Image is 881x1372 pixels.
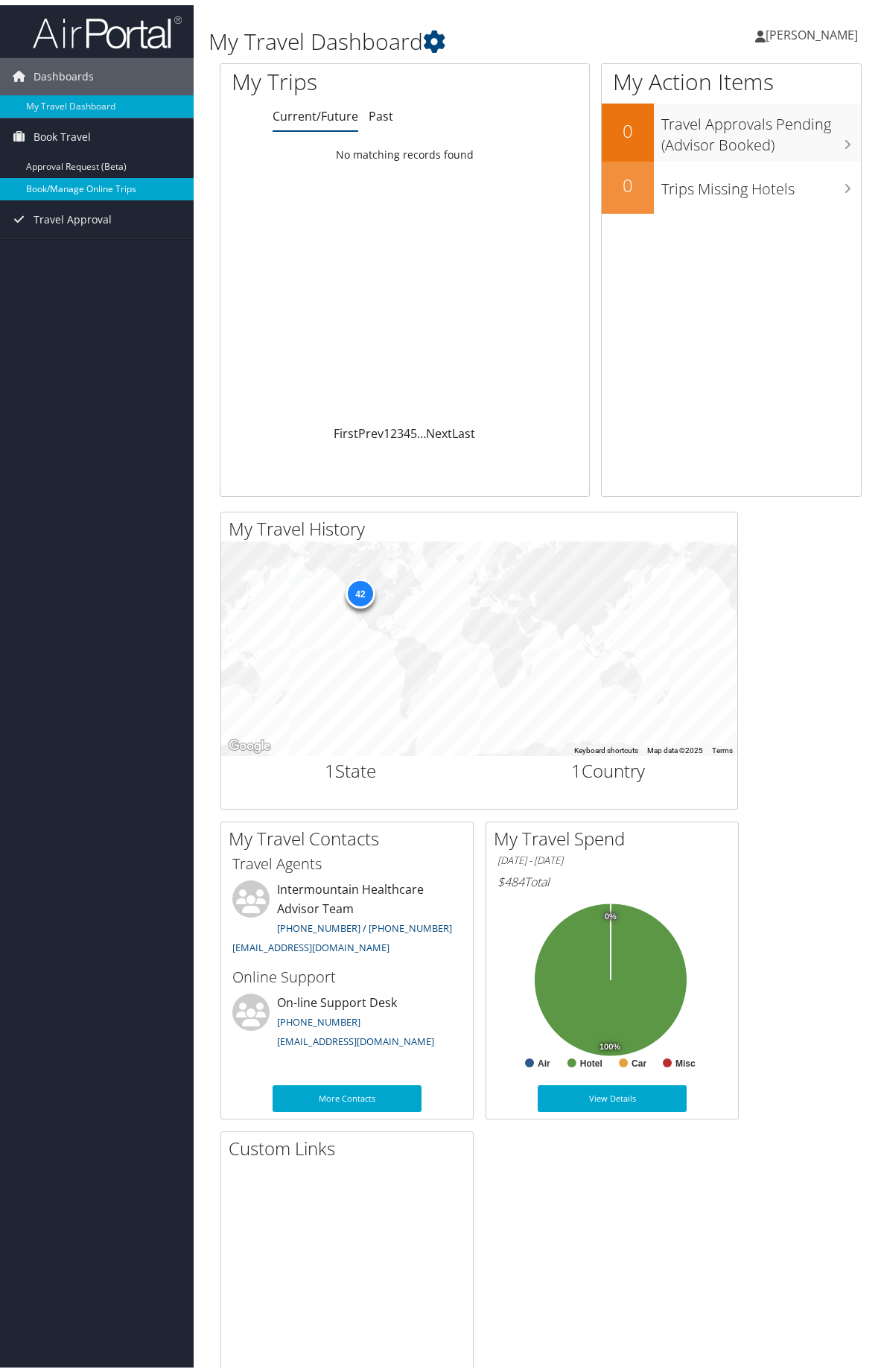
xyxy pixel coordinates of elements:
[225,988,469,1049] li: On-line Support Desk
[334,420,358,436] a: First
[277,1010,360,1023] a: [PHONE_NUMBER]
[602,113,654,139] h2: 0
[755,7,873,52] a: [PERSON_NAME]
[538,1053,550,1064] text: Air
[494,821,738,846] h2: My Travel Spend
[369,103,393,119] a: Past
[225,731,274,751] a: Open this area in Google Maps (opens a new window)
[766,22,858,38] span: [PERSON_NAME]
[602,61,861,92] h1: My Action Items
[34,53,94,90] span: Dashboards
[571,753,582,778] span: 1
[602,156,861,209] a: 0Trips Missing Hotels
[605,907,617,916] tspan: 0%
[273,103,358,119] a: Current/Future
[390,420,397,436] a: 2
[209,21,652,52] h1: My Travel Dashboard
[229,1131,473,1156] h2: Custom Links
[34,113,91,150] span: Book Travel
[232,61,424,92] h1: My Trips
[358,420,384,436] a: Prev
[410,420,417,436] a: 5
[497,868,727,885] h6: Total
[384,420,390,436] a: 1
[225,875,469,955] li: Intermountain Healthcare Advisor Team
[675,1053,696,1064] text: Misc
[34,196,112,233] span: Travel Approval
[712,741,733,749] a: Terms (opens in new tab)
[580,1053,602,1064] text: Hotel
[497,868,524,885] span: $484
[404,420,410,436] a: 4
[232,753,468,778] h2: State
[277,1029,434,1043] a: [EMAIL_ADDRESS][DOMAIN_NAME]
[452,420,475,436] a: Last
[232,936,389,949] a: [EMAIL_ADDRESS][DOMAIN_NAME]
[661,166,861,194] h3: Trips Missing Hotels
[661,101,861,150] h3: Travel Approvals Pending (Advisor Booked)
[225,731,274,751] img: Google
[426,420,452,436] a: Next
[277,916,452,930] a: [PHONE_NUMBER] / [PHONE_NUMBER]
[325,753,335,778] span: 1
[273,1080,422,1107] a: More Contacts
[346,574,375,603] div: 42
[602,98,861,156] a: 0Travel Approvals Pending (Advisor Booked)
[491,753,727,778] h2: Country
[417,420,426,436] span: …
[229,511,737,536] h2: My Travel History
[632,1053,646,1064] text: Car
[220,136,589,163] td: No matching records found
[602,168,654,193] h2: 0
[232,962,462,982] h3: Online Support
[33,10,182,45] img: airportal-logo.png
[647,741,703,749] span: Map data ©2025
[232,848,462,869] h3: Travel Agents
[397,420,404,436] a: 3
[497,848,727,863] h6: [DATE] - [DATE]
[599,1038,620,1047] tspan: 100%
[229,821,473,846] h2: My Travel Contacts
[574,740,638,751] button: Keyboard shortcuts
[538,1080,687,1107] a: View Details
